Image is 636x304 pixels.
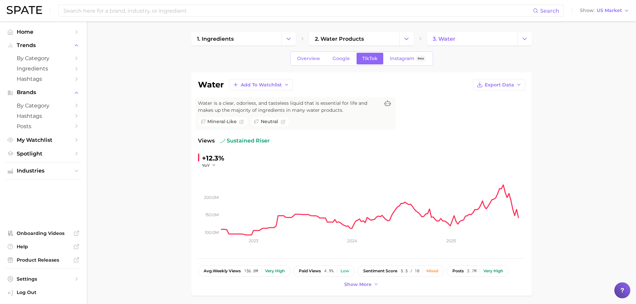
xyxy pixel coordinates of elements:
span: Brands [17,89,70,95]
tspan: 2025 [446,238,456,243]
button: Change Category [399,32,414,45]
span: Overview [297,56,320,61]
span: mineral-like [207,118,237,125]
a: Posts [5,121,81,131]
button: sentiment score5.5 / 10Mixed [358,265,444,277]
span: weekly views [204,269,241,273]
div: Very high [483,269,503,273]
h1: water [198,81,224,89]
span: Product Releases [17,257,70,263]
button: avg.weekly views156.0mVery high [198,265,290,277]
span: Google [333,56,350,61]
a: Home [5,27,81,37]
span: Hashtags [17,113,70,119]
span: 5.5 / 10 [401,269,419,273]
a: Onboarding Videos [5,228,81,238]
span: Water is a clear, odorless, and tasteless liquid that is essential for life and makes up the majo... [198,100,380,114]
a: by Category [5,100,81,111]
button: Change Category [517,32,532,45]
span: Hashtags [17,76,70,82]
span: Views [198,137,215,145]
span: Log Out [17,289,76,295]
div: Very high [265,269,285,273]
button: Flag as miscategorized or irrelevant [239,119,244,124]
span: 4.9% [324,269,334,273]
span: Industries [17,168,70,174]
span: Posts [17,123,70,129]
a: My Watchlist [5,135,81,145]
button: Flag as miscategorized or irrelevant [281,119,285,124]
span: Search [540,8,559,14]
tspan: 2023 [248,238,258,243]
button: Industries [5,166,81,176]
span: 156.0m [244,269,258,273]
tspan: 2024 [347,238,357,243]
span: My Watchlist [17,137,70,143]
span: Beta [418,56,424,61]
button: Brands [5,87,81,97]
span: 2. water products [315,36,364,42]
span: 3. water [433,36,455,42]
span: 1. ingredients [197,36,234,42]
span: Help [17,244,70,250]
a: InstagramBeta [384,53,432,64]
a: Hashtags [5,74,81,84]
a: TikTok [357,53,383,64]
span: YoY [202,163,210,168]
span: paid views [299,269,321,273]
div: Mixed [426,269,438,273]
span: Show [580,9,595,12]
a: by Category [5,53,81,63]
span: sentiment score [363,269,397,273]
span: neutral [261,118,278,125]
button: Show more [343,280,381,289]
button: Trends [5,40,81,50]
tspan: 150.0m [205,212,219,217]
span: TikTok [362,56,378,61]
button: posts3.7mVery high [447,265,509,277]
span: Onboarding Videos [17,230,70,236]
tspan: 100.0m [205,230,219,235]
a: 2. water products [309,32,399,45]
span: Add to Watchlist [241,82,282,88]
a: Product Releases [5,255,81,265]
span: by Category [17,102,70,109]
span: US Market [597,9,622,12]
a: Hashtags [5,111,81,121]
button: Change Category [281,32,296,45]
a: 1. ingredients [191,32,281,45]
span: Export Data [485,82,514,88]
a: Help [5,242,81,252]
button: Add to Watchlist [229,79,293,90]
div: Low [341,269,349,273]
span: Home [17,29,70,35]
span: Trends [17,42,70,48]
a: Overview [291,53,326,64]
span: by Category [17,55,70,61]
a: Ingredients [5,63,81,74]
img: SPATE [7,6,42,14]
a: Spotlight [5,148,81,159]
a: Settings [5,274,81,284]
img: sustained riser [220,138,225,143]
span: Ingredients [17,65,70,72]
button: YoY [202,163,216,168]
span: Spotlight [17,150,70,157]
span: posts [452,269,464,273]
span: Show more [344,282,372,287]
span: sustained riser [220,137,270,145]
button: Export Data [473,79,525,90]
input: Search here for a brand, industry, or ingredient [63,5,533,16]
abbr: average [204,268,213,273]
tspan: 200.0m [204,195,219,200]
span: Settings [17,276,70,282]
a: Log out. Currently logged in with e-mail thomas.just@givaudan.com. [5,287,81,299]
button: ShowUS Market [578,6,631,15]
a: 3. water [427,32,517,45]
span: 3.7m [467,269,476,273]
span: Instagram [390,56,414,61]
div: +12.3% [202,153,224,164]
button: paid views4.9%Low [293,265,355,277]
a: Google [327,53,356,64]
